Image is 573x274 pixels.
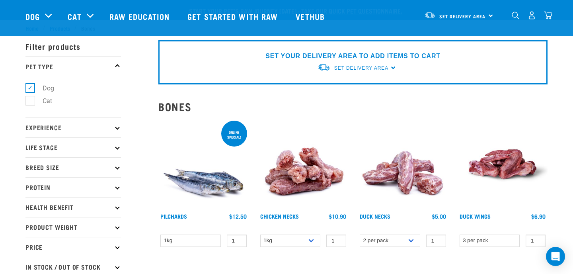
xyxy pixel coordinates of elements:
[528,11,536,20] img: user.png
[358,119,448,209] img: Pile Of Duck Necks For Pets
[288,0,335,32] a: Vethub
[432,213,446,219] div: $5.00
[334,65,388,71] span: Set Delivery Area
[101,0,179,32] a: Raw Education
[25,217,121,237] p: Product Weight
[425,12,435,19] img: van-moving.png
[439,15,485,18] span: Set Delivery Area
[179,0,288,32] a: Get started with Raw
[25,36,121,56] p: Filter products
[25,197,121,217] p: Health Benefit
[25,117,121,137] p: Experience
[526,235,546,247] input: 1
[25,10,40,22] a: Dog
[265,51,440,61] p: SET YOUR DELIVERY AREA TO ADD ITEMS TO CART
[546,247,565,266] div: Open Intercom Messenger
[512,12,519,19] img: home-icon-1@2x.png
[531,213,546,219] div: $6.90
[260,215,299,217] a: Chicken Necks
[227,235,247,247] input: 1
[426,235,446,247] input: 1
[25,157,121,177] p: Breed Size
[30,83,57,93] label: Dog
[158,119,249,209] img: Four Whole Pilchards
[544,11,552,20] img: home-icon@2x.png
[221,126,247,143] div: ONLINE SPECIAL!
[25,177,121,197] p: Protein
[329,213,346,219] div: $10.90
[68,10,81,22] a: Cat
[160,215,187,217] a: Pilchards
[460,215,491,217] a: Duck Wings
[229,213,247,219] div: $12.50
[318,63,330,72] img: van-moving.png
[25,237,121,257] p: Price
[360,215,390,217] a: Duck Necks
[458,119,548,209] img: Raw Essentials Duck Wings Raw Meaty Bones For Pets
[25,56,121,76] p: Pet Type
[30,96,55,106] label: Cat
[25,137,121,157] p: Life Stage
[326,235,346,247] input: 1
[158,100,548,113] h2: Bones
[258,119,349,209] img: Pile Of Chicken Necks For Pets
